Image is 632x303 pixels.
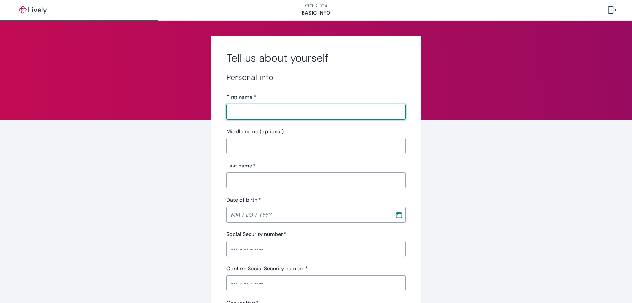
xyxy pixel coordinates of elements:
label: Middle name (optional) [226,128,284,136]
h3: Personal info [226,73,406,82]
h2: Tell us about yourself [226,51,406,65]
label: Date of birth [226,196,261,204]
label: Confirm Social Security number [226,265,308,273]
button: Choose date [393,209,405,221]
input: ••• - •• - •••• [226,242,406,256]
label: First name [226,93,256,101]
input: MM / DD / YYYY [226,208,390,221]
button: Log out [603,2,621,18]
svg: Calendar [396,211,402,218]
label: Last name [226,162,256,170]
img: Lively [14,6,51,14]
input: ••• - •• - •••• [226,277,406,290]
label: Social Security number [226,230,287,238]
